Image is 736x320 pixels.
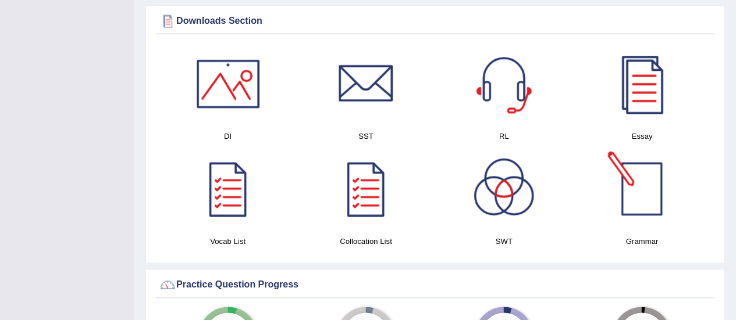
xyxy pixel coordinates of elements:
[165,235,291,247] h4: Vocab List
[159,12,711,30] div: Downloads Section
[303,130,429,142] h4: SST
[441,235,567,247] h4: SWT
[579,130,705,142] h4: Essay
[165,130,291,142] h4: DI
[159,276,711,293] div: Practice Question Progress
[303,235,429,247] h4: Collocation List
[579,235,705,247] h4: Grammar
[441,130,567,142] h4: RL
